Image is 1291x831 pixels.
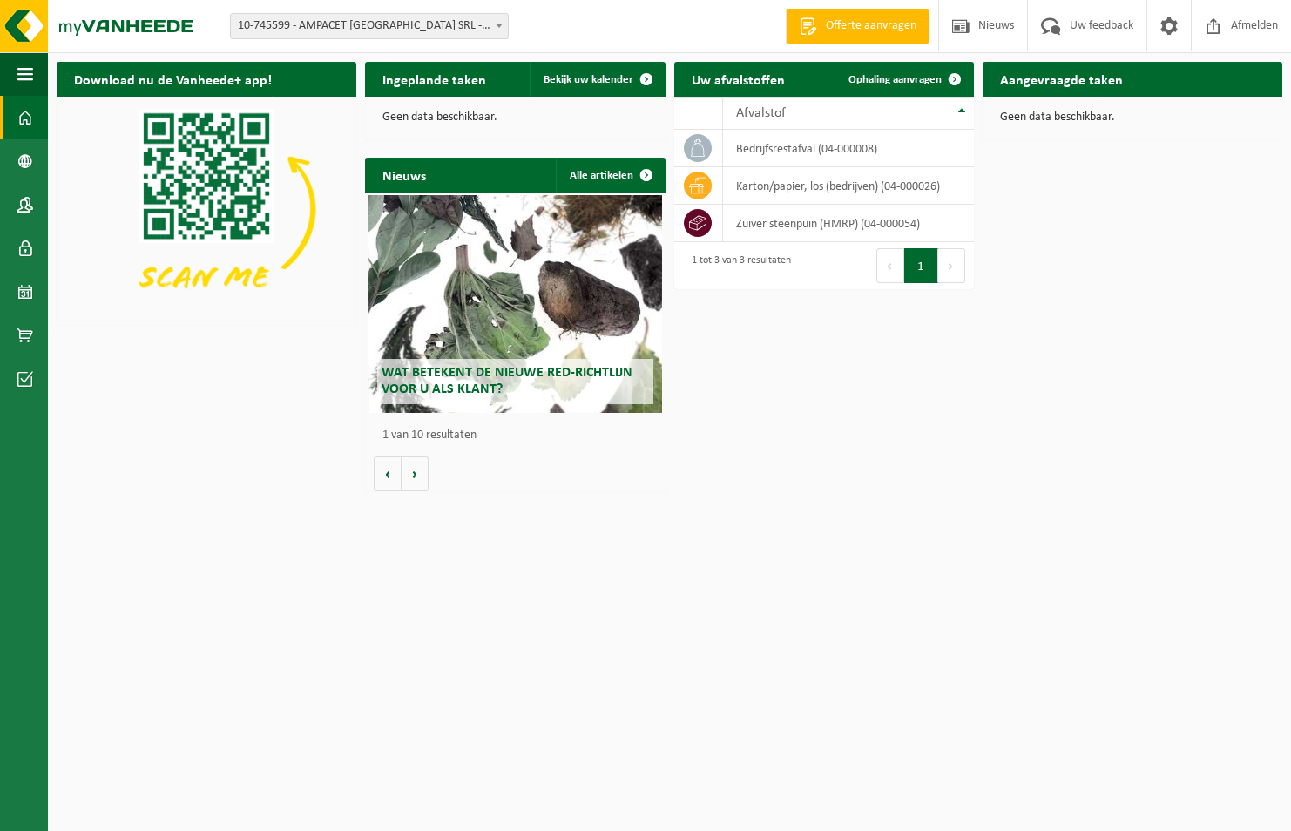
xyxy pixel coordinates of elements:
[674,62,802,96] h2: Uw afvalstoffen
[402,456,429,491] button: Volgende
[983,62,1140,96] h2: Aangevraagde taken
[382,366,632,396] span: Wat betekent de nieuwe RED-richtlijn voor u als klant?
[382,429,656,442] p: 1 van 10 resultaten
[821,17,921,35] span: Offerte aanvragen
[786,9,929,44] a: Offerte aanvragen
[231,14,508,38] span: 10-745599 - AMPACET BELGIUM SRL - MESSANCY
[57,62,289,96] h2: Download nu de Vanheede+ app!
[723,167,974,205] td: karton/papier, los (bedrijven) (04-000026)
[530,62,664,97] a: Bekijk uw kalender
[368,195,662,413] a: Wat betekent de nieuwe RED-richtlijn voor u als klant?
[848,74,942,85] span: Ophaling aanvragen
[876,248,904,283] button: Previous
[723,205,974,242] td: zuiver steenpuin (HMRP) (04-000054)
[904,248,938,283] button: 1
[835,62,972,97] a: Ophaling aanvragen
[230,13,509,39] span: 10-745599 - AMPACET BELGIUM SRL - MESSANCY
[382,111,647,124] p: Geen data beschikbaar.
[723,130,974,167] td: bedrijfsrestafval (04-000008)
[374,456,402,491] button: Vorige
[683,247,791,285] div: 1 tot 3 van 3 resultaten
[736,106,786,120] span: Afvalstof
[365,62,504,96] h2: Ingeplande taken
[938,248,965,283] button: Next
[556,158,664,193] a: Alle artikelen
[544,74,633,85] span: Bekijk uw kalender
[365,158,443,192] h2: Nieuws
[1000,111,1265,124] p: Geen data beschikbaar.
[57,97,356,321] img: Download de VHEPlus App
